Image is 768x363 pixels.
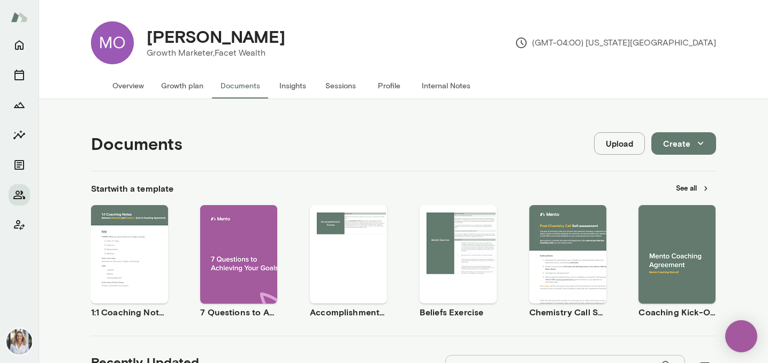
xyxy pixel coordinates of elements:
[91,21,134,64] img: Molly Wolfe
[153,73,212,99] button: Growth plan
[413,73,479,99] button: Internal Notes
[651,132,716,155] button: Create
[91,306,168,319] h6: 1:1 Coaching Notes
[91,133,183,154] h4: Documents
[9,154,30,176] button: Documents
[594,132,645,155] button: Upload
[9,184,30,206] button: Members
[269,73,317,99] button: Insights
[365,73,413,99] button: Profile
[6,329,32,354] img: Jennifer Palazzo
[310,306,387,319] h6: Accomplishment Tracker
[200,306,277,319] h6: 7 Questions to Achieving Your Goals
[529,306,606,319] h6: Chemistry Call Self-Assessment [Coaches only]
[91,182,174,195] h6: Start with a template
[9,34,30,56] button: Home
[147,47,285,59] p: Growth Marketer, Facet Wealth
[317,73,365,99] button: Sessions
[212,73,269,99] button: Documents
[670,180,716,196] button: See all
[420,306,497,319] h6: Beliefs Exercise
[11,7,28,27] img: Mento
[147,26,285,47] h4: [PERSON_NAME]
[9,94,30,116] button: Growth Plan
[9,64,30,86] button: Sessions
[515,36,716,49] p: (GMT-04:00) [US_STATE][GEOGRAPHIC_DATA]
[638,306,716,319] h6: Coaching Kick-Off | Coaching Agreement
[9,124,30,146] button: Insights
[9,214,30,236] button: Client app
[104,73,153,99] button: Overview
